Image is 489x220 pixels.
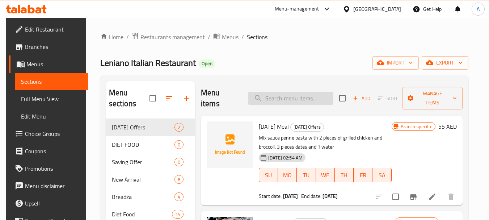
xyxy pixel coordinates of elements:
span: [DATE] Offers [112,123,174,132]
span: TU [300,170,313,180]
button: import [372,56,419,70]
a: Coupons [9,142,88,160]
span: 0 [175,141,183,148]
span: WE [319,170,332,180]
div: Ramadan Offers [112,123,174,132]
span: FR [357,170,370,180]
a: Menus [213,32,239,42]
a: Sections [15,73,88,90]
span: TH [338,170,351,180]
span: [DATE] 02:54 AM [265,154,305,161]
span: Manage items [408,89,457,107]
span: Sections [247,33,267,41]
div: items [174,123,184,132]
span: End date: [301,191,321,201]
div: Ramadan Offers [290,123,324,132]
h2: Menu sections [109,87,149,109]
span: Sort sections [160,90,178,107]
span: Add [352,94,371,103]
span: 2 [175,124,183,131]
h2: Menu items [201,87,239,109]
a: Full Menu View [15,90,88,108]
span: 8 [175,176,183,183]
span: MO [281,170,294,180]
li: / [241,33,244,41]
span: Open [199,61,215,67]
span: Upsell [25,199,82,208]
img: Ramadan Meal [207,121,253,168]
span: 4 [175,194,183,200]
span: 0 [175,159,183,166]
div: items [174,192,184,201]
div: DIET FOOD0 [106,136,195,153]
span: Branches [25,42,82,51]
button: MO [278,168,297,182]
button: FR [354,168,372,182]
span: SU [262,170,275,180]
a: Branches [9,38,88,55]
a: Menu disclaimer [9,177,88,195]
span: Branch specific [398,123,435,130]
span: A [477,5,480,13]
a: Choice Groups [9,125,88,142]
span: Promotions [25,164,82,173]
span: import [378,58,413,67]
div: items [174,158,184,166]
b: [DATE] [323,191,338,201]
button: Add section [178,90,195,107]
li: / [208,33,210,41]
span: Start date: [259,191,282,201]
span: export [427,58,463,67]
span: Menus [26,60,82,69]
nav: breadcrumb [100,32,468,42]
span: Select all sections [145,91,160,106]
a: Promotions [9,160,88,177]
span: Select section [335,91,350,106]
button: Branch-specific-item [405,188,422,206]
span: Breadza [112,192,174,201]
button: SU [259,168,278,182]
span: Leniano Italian Restaurant [100,55,196,71]
span: Full Menu View [21,95,82,103]
h6: 55 AED [438,121,457,132]
span: Coupons [25,147,82,155]
span: Sections [21,77,82,86]
a: Upsell [9,195,88,212]
div: Breadza4 [106,188,195,206]
button: TH [335,168,354,182]
button: Manage items [402,87,463,109]
span: Menus [222,33,239,41]
span: [DATE] Offers [291,123,324,131]
a: Menus [9,55,88,73]
span: Edit Menu [21,112,82,121]
span: Saving Offer [112,158,174,166]
div: [GEOGRAPHIC_DATA] [353,5,401,13]
span: Choice Groups [25,129,82,138]
button: TU [297,168,316,182]
li: / [126,33,129,41]
span: Edit Restaurant [25,25,82,34]
span: Restaurants management [140,33,205,41]
span: Select section first [373,93,402,104]
span: Diet Food [112,210,172,219]
b: [DATE] [283,191,298,201]
div: Open [199,59,215,68]
span: New Arrival [112,175,174,184]
span: Menu disclaimer [25,182,82,190]
span: [DATE] Meal [259,121,289,132]
div: items [174,140,184,149]
div: items [174,175,184,184]
a: Edit Menu [15,108,88,125]
a: Edit Restaurant [9,21,88,38]
p: Mix sauce penne pasta with 2 pieces of grilled chicken and broccoli, 3 pieces dates and 1 water [259,133,392,151]
div: Saving Offer0 [106,153,195,171]
button: WE [316,168,335,182]
span: 14 [172,211,183,218]
input: search [248,92,333,105]
button: SA [372,168,391,182]
span: SA [375,170,388,180]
